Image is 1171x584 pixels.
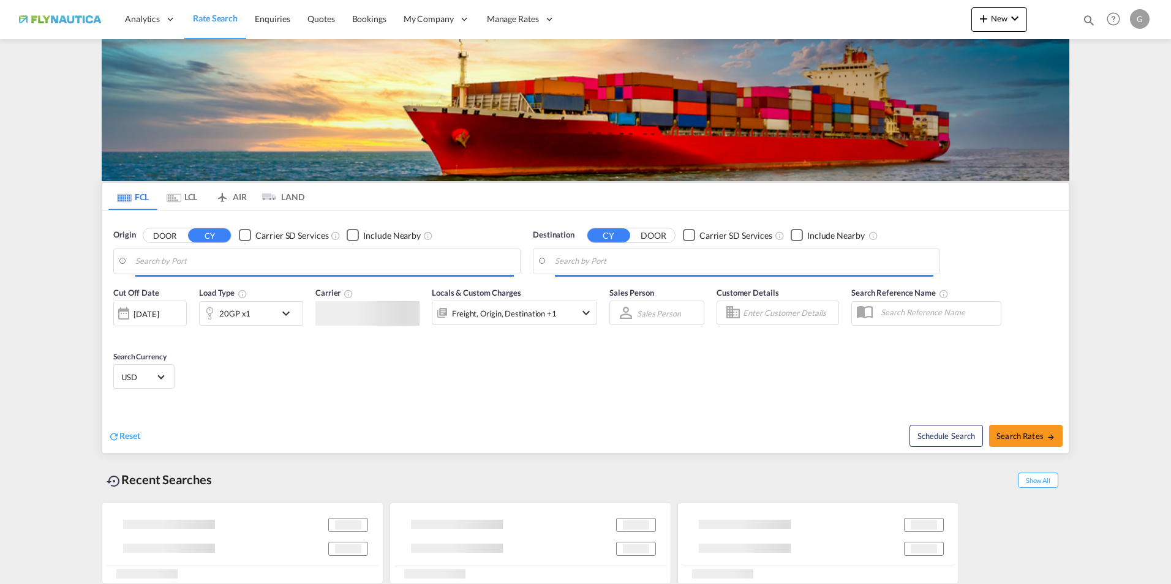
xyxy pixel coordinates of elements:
span: Show All [1018,473,1058,488]
button: icon-plus 400-fgNewicon-chevron-down [971,7,1027,32]
div: Carrier SD Services [699,230,772,242]
md-icon: icon-airplane [215,190,230,199]
div: Include Nearby [363,230,421,242]
md-icon: icon-chevron-down [579,305,593,320]
span: Enquiries [255,13,290,24]
img: LCL+%26+FCL+BACKGROUND.png [102,39,1069,181]
div: G [1130,9,1150,29]
md-tab-item: LAND [255,183,304,210]
md-icon: Unchecked: Search for CY (Container Yard) services for all selected carriers.Checked : Search for... [331,231,341,241]
button: DOOR [632,228,675,242]
md-checkbox: Checkbox No Ink [239,229,328,242]
button: CY [188,228,231,242]
md-icon: Unchecked: Search for CY (Container Yard) services for all selected carriers.Checked : Search for... [775,231,785,241]
md-icon: Unchecked: Ignores neighbouring ports when fetching rates.Checked : Includes neighbouring ports w... [868,231,878,241]
div: icon-refreshReset [108,430,140,443]
span: USD [121,372,156,383]
div: Freight Origin Destination Factory Stuffingicon-chevron-down [432,301,597,325]
md-icon: icon-magnify [1082,13,1096,27]
md-icon: icon-chevron-down [1007,11,1022,26]
img: 9ba71a70730211f0938d81abc5cb9893.png [18,6,101,33]
md-icon: icon-information-outline [238,289,247,299]
md-icon: Your search will be saved by the below given name [939,289,949,299]
md-icon: Unchecked: Ignores neighbouring ports when fetching rates.Checked : Includes neighbouring ports w... [423,231,433,241]
md-checkbox: Checkbox No Ink [791,229,865,242]
div: [DATE] [134,309,159,320]
span: My Company [404,13,454,25]
span: Origin [113,229,135,241]
span: Rate Search [193,13,238,23]
div: Origin DOOR CY Checkbox No InkUnchecked: Search for CY (Container Yard) services for all selected... [102,211,1069,453]
md-icon: The selected Trucker/Carrierwill be displayed in the rate results If the rates are from another f... [344,289,353,299]
input: Search by Port [135,252,514,271]
div: [DATE] [113,301,187,326]
md-select: Sales Person [636,304,682,322]
button: DOOR [143,228,186,242]
div: Recent Searches [102,466,217,493]
div: Carrier SD Services [255,230,328,242]
span: Customer Details [717,288,778,298]
md-tab-item: AIR [206,183,255,210]
span: Destination [533,229,574,241]
span: Load Type [199,288,247,298]
span: Reset [119,430,140,441]
md-tab-item: FCL [108,183,157,210]
md-icon: icon-plus 400-fg [976,11,991,26]
input: Search Reference Name [875,303,1001,321]
span: Manage Rates [487,13,539,25]
div: Include Nearby [807,230,865,242]
md-checkbox: Checkbox No Ink [683,229,772,242]
span: Locals & Custom Charges [432,288,521,298]
span: Search Currency [113,352,167,361]
span: Help [1103,9,1124,29]
md-icon: icon-backup-restore [107,474,121,489]
span: Bookings [352,13,386,24]
span: Carrier [315,288,353,298]
md-select: Select Currency: $ USDUnited States Dollar [120,368,168,386]
div: icon-magnify [1082,13,1096,32]
button: Search Ratesicon-arrow-right [989,425,1063,447]
span: Search Reference Name [851,288,949,298]
div: 20GP x1 [219,305,250,322]
md-icon: icon-chevron-down [279,306,299,321]
md-checkbox: Checkbox No Ink [347,229,421,242]
div: Freight Origin Destination Factory Stuffing [452,305,557,322]
span: Quotes [307,13,334,24]
md-icon: icon-refresh [108,431,119,442]
span: Cut Off Date [113,288,159,298]
span: Search Rates [996,431,1055,441]
button: Note: By default Schedule search will only considerorigin ports, destination ports and cut off da... [909,425,983,447]
span: New [976,13,1022,23]
input: Search by Port [555,252,933,271]
md-tab-item: LCL [157,183,206,210]
div: Help [1103,9,1130,31]
md-pagination-wrapper: Use the left and right arrow keys to navigate between tabs [108,183,304,210]
input: Enter Customer Details [743,304,835,322]
button: CY [587,228,630,242]
span: Analytics [125,13,160,25]
span: Sales Person [609,288,654,298]
div: 20GP x1icon-chevron-down [199,301,303,326]
md-datepicker: Select [113,325,122,342]
md-icon: icon-arrow-right [1047,433,1055,441]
